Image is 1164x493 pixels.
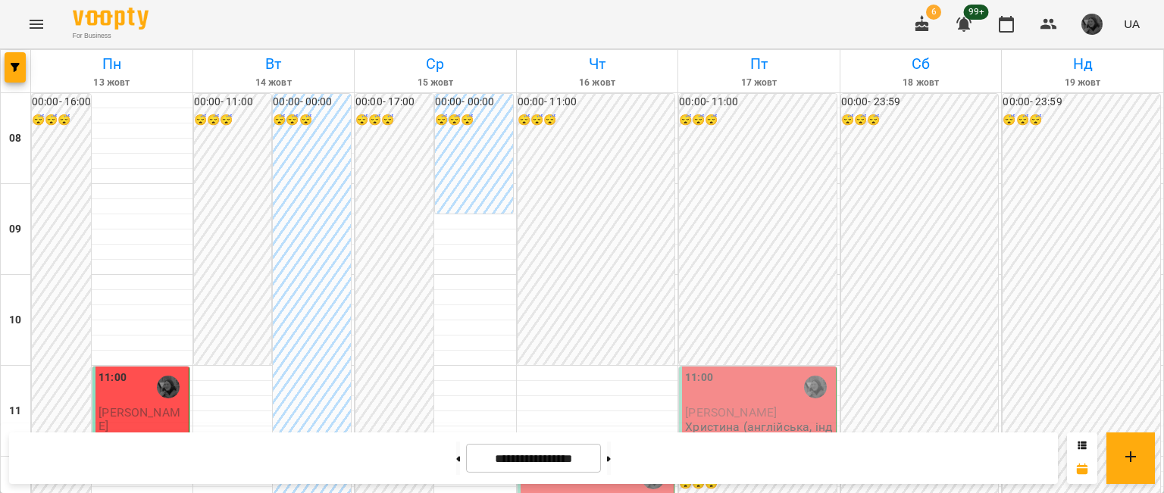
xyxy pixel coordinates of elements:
[194,112,272,129] h6: 😴😴😴
[73,31,149,41] span: For Business
[9,403,21,420] h6: 11
[99,370,127,386] label: 11:00
[99,405,180,432] span: [PERSON_NAME]
[357,76,514,90] h6: 15 жовт
[679,94,837,111] h6: 00:00 - 11:00
[519,52,676,76] h6: Чт
[685,420,833,447] p: Христина (англійська, індивідуально)
[841,94,999,111] h6: 00:00 - 23:59
[9,130,21,147] h6: 08
[33,52,190,76] h6: Пн
[518,94,675,111] h6: 00:00 - 11:00
[32,112,91,129] h6: 😴😴😴
[681,76,837,90] h6: 17 жовт
[196,52,352,76] h6: Вт
[194,94,272,111] h6: 00:00 - 11:00
[355,94,433,111] h6: 00:00 - 17:00
[273,112,351,129] h6: 😴😴😴
[32,94,91,111] h6: 00:00 - 16:00
[355,112,433,129] h6: 😴😴😴
[679,112,837,129] h6: 😴😴😴
[1003,94,1160,111] h6: 00:00 - 23:59
[843,52,1000,76] h6: Сб
[964,5,989,20] span: 99+
[1124,16,1140,32] span: UA
[73,8,149,30] img: Voopty Logo
[1004,52,1161,76] h6: Нд
[273,94,351,111] h6: 00:00 - 00:00
[9,312,21,329] h6: 10
[804,376,827,398] img: Губич Христина (а)
[1004,76,1161,90] h6: 19 жовт
[1003,112,1160,129] h6: 😴😴😴
[518,112,675,129] h6: 😴😴😴
[9,221,21,238] h6: 09
[685,405,777,420] span: [PERSON_NAME]
[357,52,514,76] h6: Ср
[685,370,713,386] label: 11:00
[1081,14,1103,35] img: 0b99b761047abbbb3b0f46a24ef97f76.jpg
[841,112,999,129] h6: 😴😴😴
[157,376,180,398] img: Губич Христина (а)
[843,76,1000,90] h6: 18 жовт
[681,52,837,76] h6: Пт
[519,76,676,90] h6: 16 жовт
[18,6,55,42] button: Menu
[435,112,513,129] h6: 😴😴😴
[33,76,190,90] h6: 13 жовт
[926,5,941,20] span: 6
[1118,10,1146,38] button: UA
[435,94,513,111] h6: 00:00 - 00:00
[196,76,352,90] h6: 14 жовт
